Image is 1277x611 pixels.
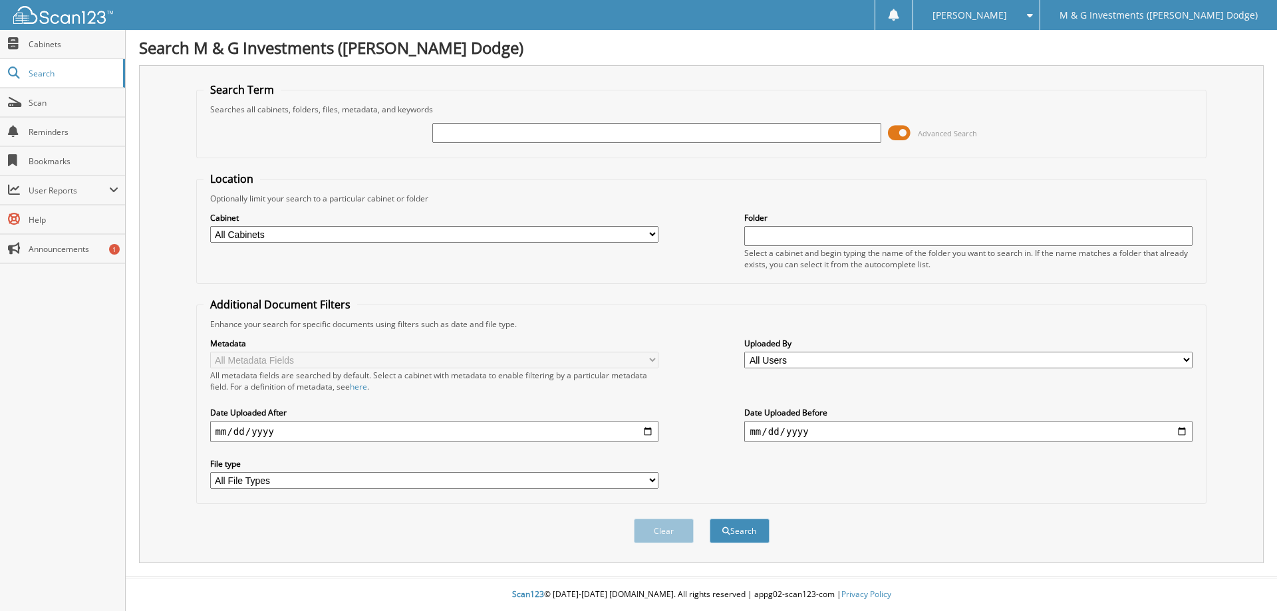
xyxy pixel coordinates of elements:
[744,421,1193,442] input: end
[210,458,658,469] label: File type
[932,11,1007,19] span: [PERSON_NAME]
[512,588,544,600] span: Scan123
[126,578,1277,611] div: © [DATE]-[DATE] [DOMAIN_NAME]. All rights reserved | appg02-scan123-com |
[29,68,116,79] span: Search
[204,104,1200,115] div: Searches all cabinets, folders, files, metadata, and keywords
[29,39,118,50] span: Cabinets
[210,338,658,349] label: Metadata
[210,212,658,223] label: Cabinet
[210,421,658,442] input: start
[204,82,281,97] legend: Search Term
[1060,11,1258,19] span: M & G Investments ([PERSON_NAME] Dodge)
[29,185,109,196] span: User Reports
[634,519,694,543] button: Clear
[710,519,770,543] button: Search
[13,6,113,24] img: scan123-logo-white.svg
[918,128,977,138] span: Advanced Search
[210,407,658,418] label: Date Uploaded After
[204,318,1200,330] div: Enhance your search for specific documents using filters such as date and file type.
[204,172,260,186] legend: Location
[210,370,658,392] div: All metadata fields are searched by default. Select a cabinet with metadata to enable filtering b...
[744,212,1193,223] label: Folder
[744,247,1193,270] div: Select a cabinet and begin typing the name of the folder you want to search in. If the name match...
[29,156,118,167] span: Bookmarks
[744,407,1193,418] label: Date Uploaded Before
[29,126,118,138] span: Reminders
[29,243,118,255] span: Announcements
[139,37,1264,59] h1: Search M & G Investments ([PERSON_NAME] Dodge)
[744,338,1193,349] label: Uploaded By
[350,381,367,392] a: here
[29,214,118,225] span: Help
[29,97,118,108] span: Scan
[204,297,357,312] legend: Additional Document Filters
[1210,547,1277,611] iframe: Chat Widget
[841,588,891,600] a: Privacy Policy
[204,193,1200,204] div: Optionally limit your search to a particular cabinet or folder
[109,244,120,255] div: 1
